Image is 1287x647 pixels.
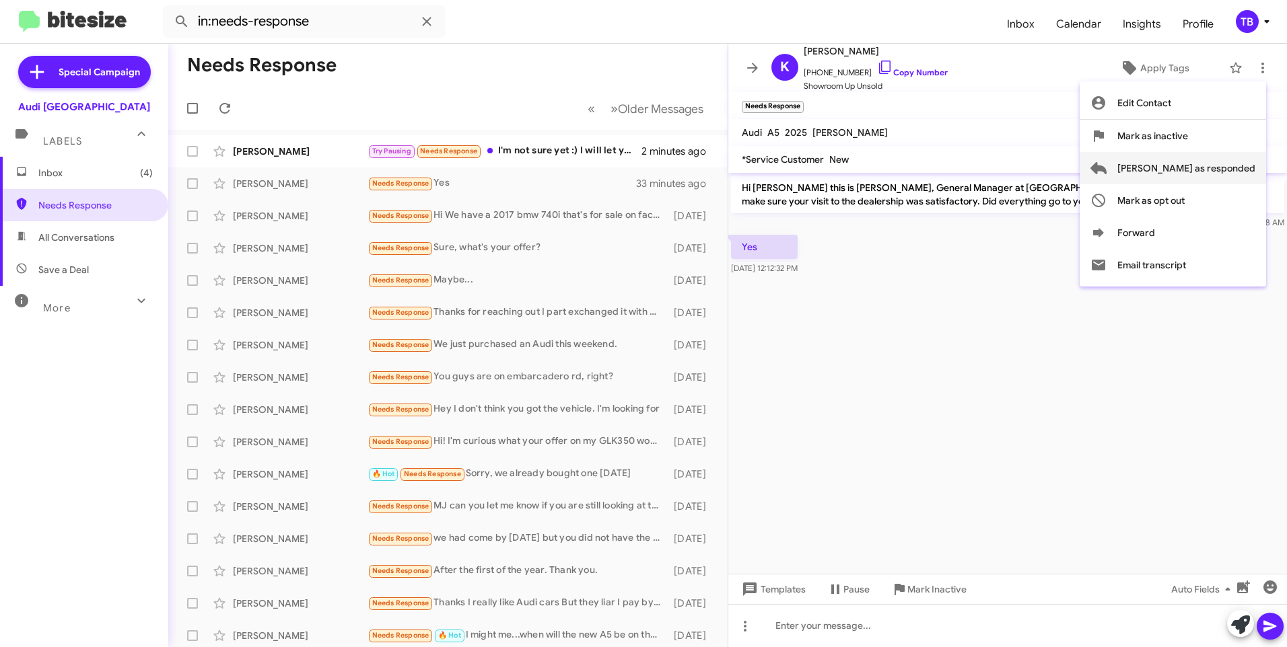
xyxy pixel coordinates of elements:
button: Forward [1080,217,1266,249]
span: Edit Contact [1117,87,1171,119]
span: Mark as opt out [1117,184,1185,217]
span: Mark as inactive [1117,120,1188,152]
button: Email transcript [1080,249,1266,281]
span: [PERSON_NAME] as responded [1117,152,1255,184]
